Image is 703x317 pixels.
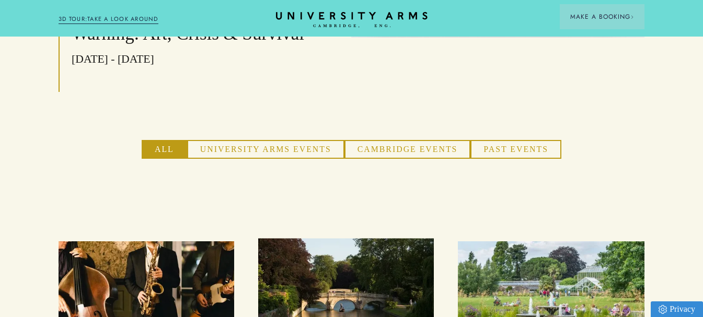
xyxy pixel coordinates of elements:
[276,12,428,28] a: Home
[344,140,471,158] button: Cambridge Events
[142,140,187,158] button: All
[659,305,667,314] img: Privacy
[72,50,327,68] p: [DATE] - [DATE]
[470,140,561,158] button: Past Events
[630,15,634,19] img: Arrow icon
[570,12,634,21] span: Make a Booking
[59,15,158,24] a: 3D TOUR:TAKE A LOOK AROUND
[560,4,644,29] button: Make a BookingArrow icon
[651,301,703,317] a: Privacy
[187,140,344,158] button: University Arms Events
